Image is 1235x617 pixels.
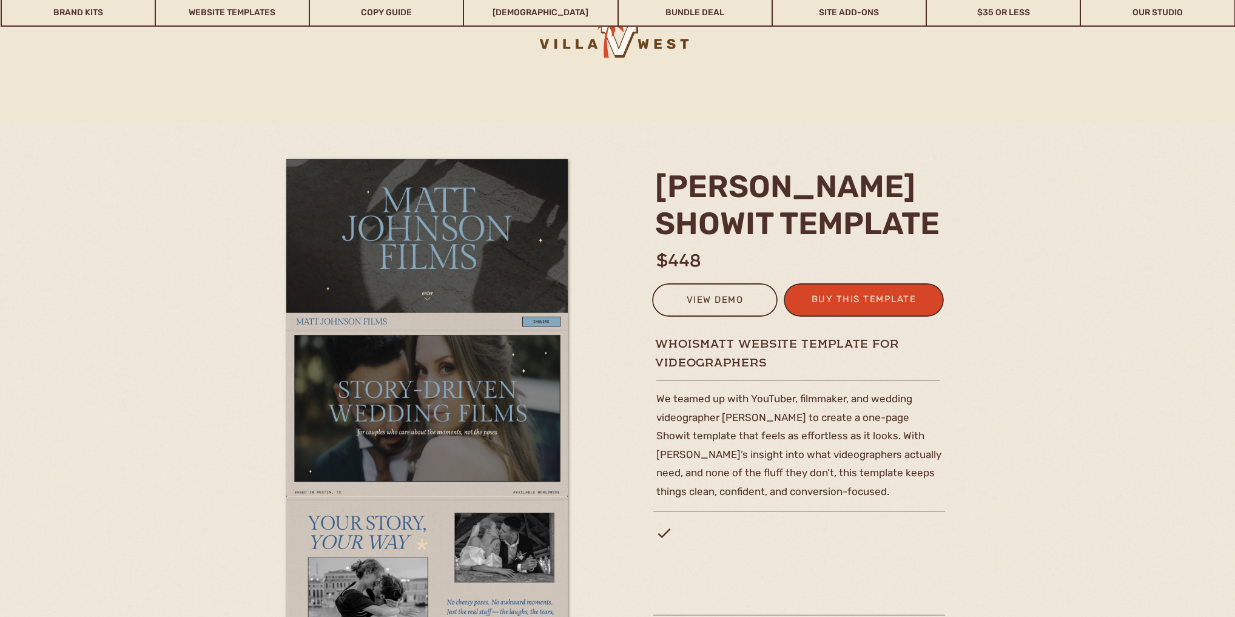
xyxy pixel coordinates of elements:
[660,292,770,312] a: view demo
[804,291,923,311] a: buy this template
[655,336,988,351] h1: whoismatt website template for videographers
[655,168,948,241] h2: [PERSON_NAME] Showit template
[656,248,755,272] h1: $448
[656,389,945,523] p: We teamed up with YouTuber, filmmaker, and wedding videographer [PERSON_NAME] to create a one-pag...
